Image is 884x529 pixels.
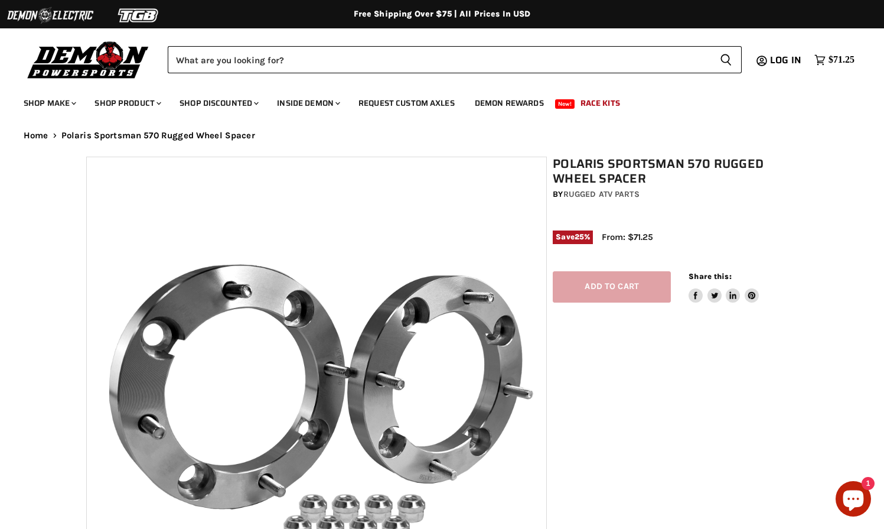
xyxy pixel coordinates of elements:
img: Demon Electric Logo 2 [6,4,94,27]
a: Request Custom Axles [350,91,464,115]
a: $71.25 [808,51,860,69]
span: Save % [553,231,593,244]
a: Rugged ATV Parts [563,189,640,199]
button: Search [710,46,742,73]
span: From: $71.25 [602,232,653,242]
span: Share this: [689,272,731,281]
a: Shop Product [86,91,168,115]
a: Race Kits [572,91,629,115]
span: $71.25 [828,54,854,66]
a: Shop Discounted [171,91,266,115]
a: Log in [765,55,808,66]
img: TGB Logo 2 [94,4,183,27]
form: Product [168,46,742,73]
h1: Polaris Sportsman 570 Rugged Wheel Spacer [553,157,804,186]
a: Home [24,131,48,141]
aside: Share this: [689,271,759,303]
input: Search [168,46,710,73]
span: Log in [770,53,801,67]
span: New! [555,99,575,109]
span: 25 [575,232,584,241]
inbox-online-store-chat: Shopify online store chat [832,481,875,520]
div: by [553,188,804,201]
ul: Main menu [15,86,852,115]
a: Shop Make [15,91,83,115]
a: Inside Demon [268,91,347,115]
img: Demon Powersports [24,38,153,80]
span: Polaris Sportsman 570 Rugged Wheel Spacer [61,131,255,141]
a: Demon Rewards [466,91,553,115]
